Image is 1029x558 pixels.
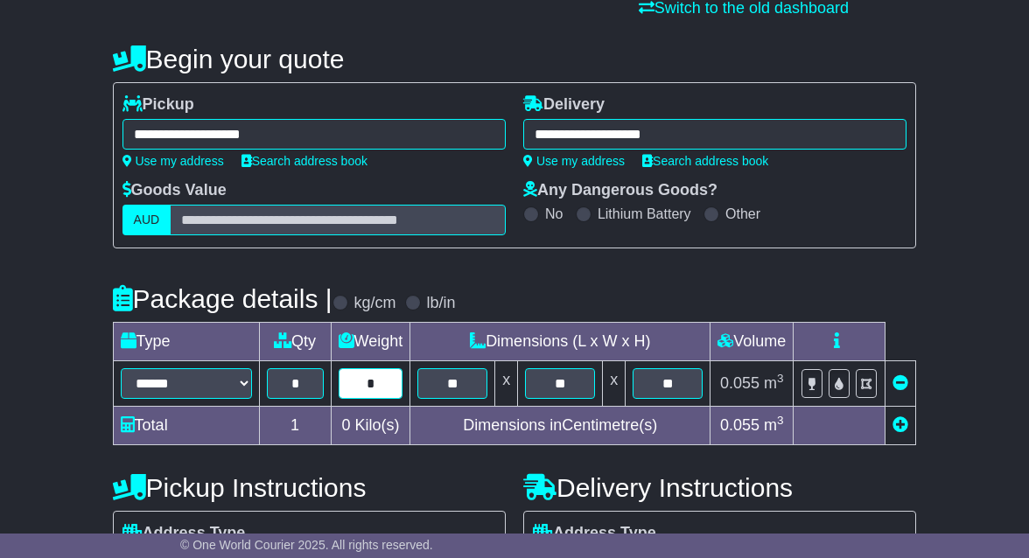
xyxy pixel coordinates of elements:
[523,181,717,200] label: Any Dangerous Goods?
[725,206,760,222] label: Other
[180,538,433,552] span: © One World Courier 2025. All rights reserved.
[603,361,626,407] td: x
[427,294,456,313] label: lb/in
[545,206,563,222] label: No
[523,95,605,115] label: Delivery
[331,407,410,445] td: Kilo(s)
[122,524,246,543] label: Address Type
[892,416,908,434] a: Add new item
[410,323,710,361] td: Dimensions (L x W x H)
[113,284,332,313] h4: Package details |
[331,323,410,361] td: Weight
[122,205,171,235] label: AUD
[122,95,194,115] label: Pickup
[892,374,908,392] a: Remove this item
[598,206,691,222] label: Lithium Battery
[113,473,506,502] h4: Pickup Instructions
[710,323,794,361] td: Volume
[777,414,784,427] sup: 3
[354,294,396,313] label: kg/cm
[241,154,367,168] a: Search address book
[113,407,259,445] td: Total
[122,181,227,200] label: Goods Value
[259,407,331,445] td: 1
[113,323,259,361] td: Type
[764,416,784,434] span: m
[122,154,224,168] a: Use my address
[777,372,784,385] sup: 3
[523,154,625,168] a: Use my address
[642,154,768,168] a: Search address book
[764,374,784,392] span: m
[495,361,518,407] td: x
[341,416,350,434] span: 0
[720,416,759,434] span: 0.055
[720,374,759,392] span: 0.055
[410,407,710,445] td: Dimensions in Centimetre(s)
[113,45,917,73] h4: Begin your quote
[533,524,656,543] label: Address Type
[259,323,331,361] td: Qty
[523,473,916,502] h4: Delivery Instructions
